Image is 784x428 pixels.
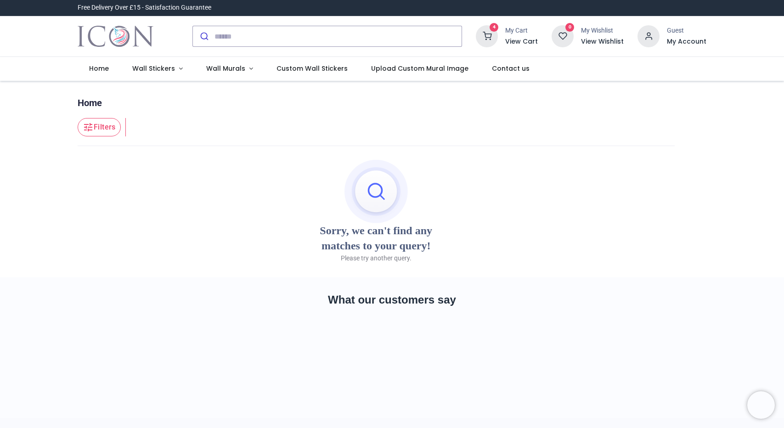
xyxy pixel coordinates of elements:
button: Submit [193,26,214,46]
button: Filters [78,118,121,136]
span: Custom Wall Stickers [276,64,348,73]
a: 4 [476,32,498,39]
a: View Wishlist [581,37,624,46]
sup: 4 [490,23,498,32]
a: Wall Stickers [121,57,195,81]
div: Free Delivery Over £15 - Satisfaction Guarantee [78,3,211,12]
a: View Cart [505,37,538,46]
span: Wall Murals [206,64,245,73]
span: Wall Stickers [132,64,175,73]
iframe: Customer reviews powered by Trustpilot [78,324,707,389]
p: Sorry, we can't find any matches to your query! [307,223,445,254]
a: Home [78,96,102,109]
a: Wall Murals [195,57,265,81]
a: My Account [667,37,706,46]
div: My Wishlist [581,26,624,35]
p: Please try another query. [341,254,412,263]
iframe: Brevo live chat [747,391,775,419]
h2: What our customers say [78,292,707,308]
iframe: Customer reviews powered by Trustpilot [513,3,706,12]
img: Icon Wall Stickers [78,23,153,49]
span: Upload Custom Mural Image [371,64,468,73]
a: 0 [552,32,574,39]
div: My Cart [505,26,538,35]
a: Logo of Icon Wall Stickers [78,23,153,49]
div: Guest [667,26,706,35]
sup: 0 [565,23,574,32]
span: Contact us [492,64,530,73]
span: Home [89,64,109,73]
